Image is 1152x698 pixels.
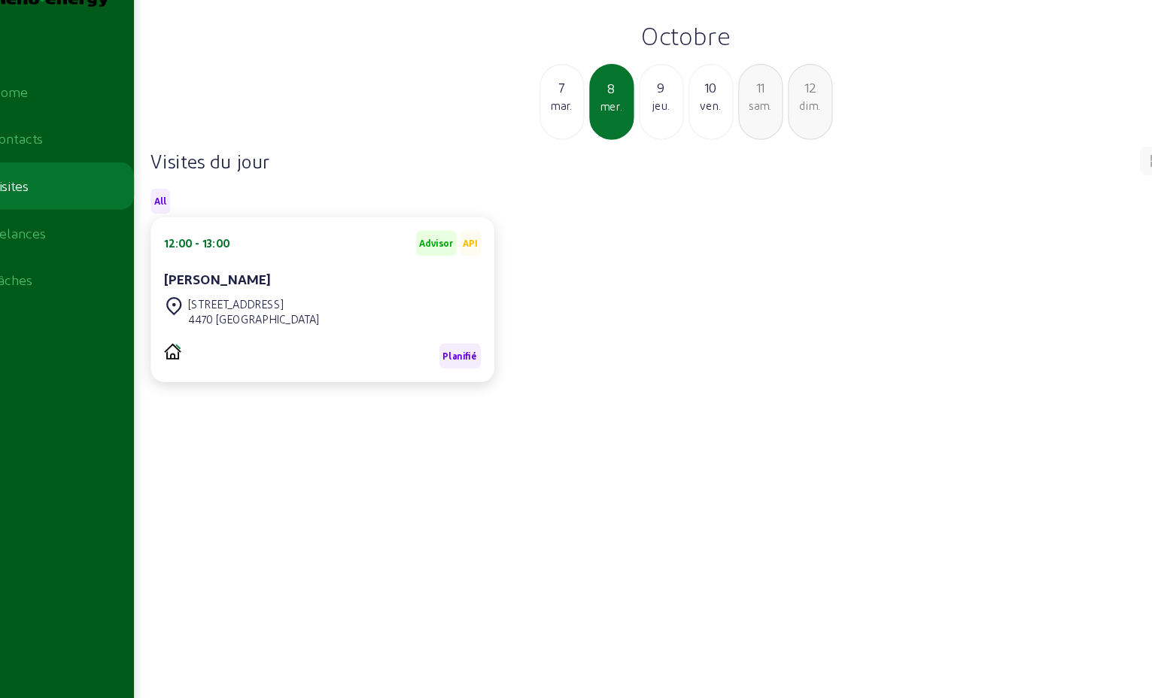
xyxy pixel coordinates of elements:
span: Vue par mois [175,1,233,12]
cam-card-title: [PERSON_NAME] [193,262,287,276]
div: 8 [574,90,611,108]
div: mer. [574,108,611,121]
div: dim. [751,107,789,120]
div: 11 [707,89,745,107]
div: Tâches [38,261,74,279]
span: Planifié [442,332,473,343]
div: Home [38,93,71,111]
div: 12:00 - 13:00 [193,230,251,244]
div: 4470 [GEOGRAPHIC_DATA] [214,298,331,311]
span: [DATE] [1114,1,1143,12]
div: Visites [38,177,71,195]
img: PVELEC [193,326,208,341]
div: 10 [662,89,701,107]
div: Relances [38,219,87,237]
div: [STREET_ADDRESS] [214,284,331,298]
span: API [460,232,473,242]
div: ven. [662,107,701,120]
div: mar. [529,107,567,120]
div: 9 [618,89,656,107]
div: Contacts [38,135,84,153]
div: 12 [751,89,789,107]
span: All [184,194,195,205]
span: Advisor [421,232,451,242]
div: sam. [707,107,745,120]
h2: Octobre [175,38,1143,65]
div: jeu. [618,107,656,120]
h4: Visites du jour [181,153,287,174]
div: 7 [529,89,567,107]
